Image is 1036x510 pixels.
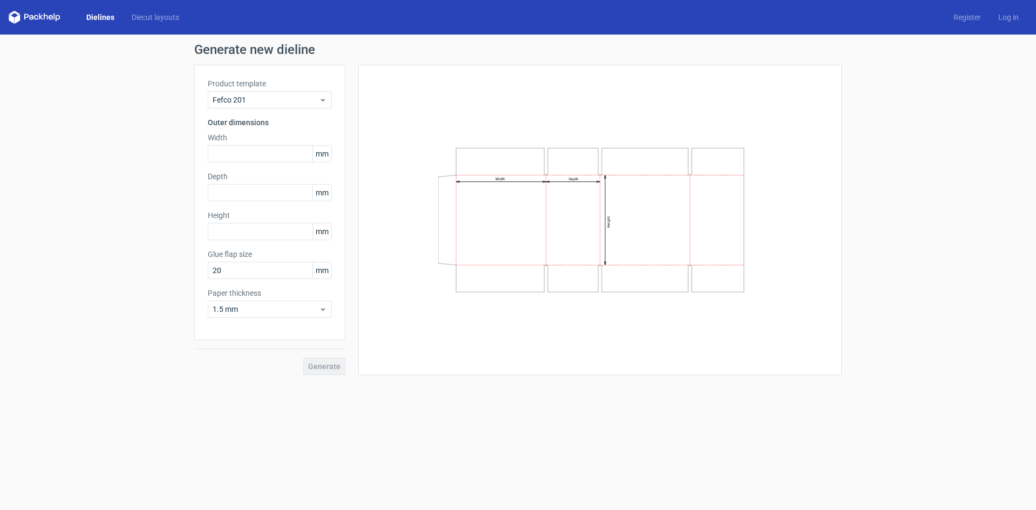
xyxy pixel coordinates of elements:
span: mm [312,185,331,201]
span: Fefco 201 [213,94,319,105]
a: Dielines [78,12,123,23]
span: 1.5 mm [213,304,319,315]
a: Register [945,12,990,23]
a: Diecut layouts [123,12,188,23]
label: Paper thickness [208,288,332,298]
h1: Generate new dieline [194,43,842,56]
text: Height [606,216,611,228]
text: Depth [569,177,578,181]
h3: Outer dimensions [208,117,332,128]
span: mm [312,146,331,162]
span: mm [312,262,331,278]
span: mm [312,223,331,240]
label: Depth [208,171,332,182]
text: Width [495,177,505,181]
label: Glue flap size [208,249,332,260]
a: Log in [990,12,1027,23]
label: Width [208,132,332,143]
label: Height [208,210,332,221]
label: Product template [208,78,332,89]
